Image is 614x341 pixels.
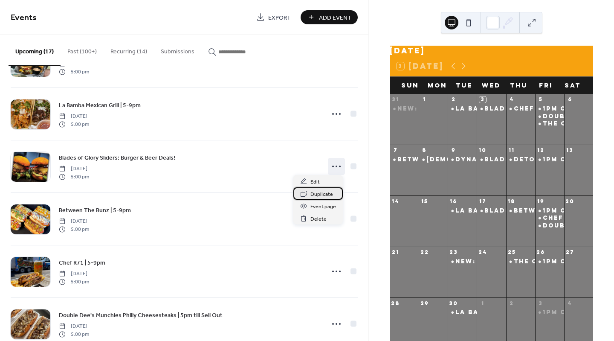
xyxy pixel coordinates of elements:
[455,309,592,316] div: La Bamba Mexican Grill | 5-9pm
[506,105,535,113] div: Chef R71 | 5-9pm
[450,300,457,306] div: 30
[477,156,506,163] div: Blades of Glory Sliders: Burger & Beer Deals!
[104,35,154,65] button: Recurring (14)
[421,249,428,256] div: 22
[397,156,512,163] div: Between The Bunz | 12-6pm
[424,77,451,94] div: Mon
[61,35,104,65] button: Past (100+)
[567,249,573,256] div: 27
[250,10,297,24] a: Export
[59,278,89,286] span: 5:00 pm
[506,156,535,163] div: Detour Diner | 5-9pm
[59,173,89,181] span: 5:00 pm
[310,190,333,199] span: Duplicate
[535,222,564,230] div: Double Dee's Munchies Philly Cheesesteaks | 5pm till Sell Out
[390,156,419,163] div: Between The Bunz | 12-6pm
[509,96,515,103] div: 4
[268,13,291,22] span: Export
[59,206,131,215] span: Between The Bunz | 5-9pm
[59,68,89,76] span: 5:00 pm
[390,105,419,113] div: NEW: Los Diablos Mexicanos | 12-6pm
[59,120,89,128] span: 5:00 pm
[59,225,89,233] span: 5:00 pm
[535,120,564,128] div: The Chew Chew Truck: Asian Stirfry, Snow Crab, Wings & More | 5-9pm
[310,202,336,211] span: Event page
[392,147,399,154] div: 7
[448,105,477,113] div: La Bamba Mexican Grill | 5-9pm
[535,215,564,222] div: Chef R71 | 5-9pm
[538,300,544,306] div: 3
[301,10,358,24] button: Add Event
[479,198,486,204] div: 17
[59,205,131,215] a: Between The Bunz | 5-9pm
[514,105,582,113] div: Chef R71 | 5-9pm
[59,323,89,330] span: [DATE]
[479,96,486,103] div: 3
[392,249,399,256] div: 21
[535,258,564,265] div: 1pm OPEN - Every Friday
[59,113,89,120] span: [DATE]
[9,35,61,66] button: Upcoming (17)
[535,113,564,120] div: Double Dee's Munchies Philly Cheesesteaks | 5pm till Sell Out
[448,156,477,163] div: Dynamite Street Eatz | 5-9pm
[479,147,486,154] div: 10
[392,198,399,204] div: 14
[59,165,89,173] span: [DATE]
[538,96,544,103] div: 5
[154,35,201,65] button: Submissions
[538,147,544,154] div: 12
[567,198,573,204] div: 20
[450,198,457,204] div: 16
[397,77,424,94] div: Sun
[59,311,223,320] span: Double Dee's Munchies Philly Cheesesteaks | 5pm till Sell Out
[478,77,505,94] div: Wed
[538,198,544,204] div: 19
[59,101,141,110] span: La Bamba Mexican Grill | 5-9pm
[535,207,564,215] div: 1pm OPEN - Every Friday
[421,147,428,154] div: 8
[559,77,586,94] div: Sat
[451,77,478,94] div: Tue
[543,215,611,222] div: Chef R71 | 5-9pm
[477,105,506,113] div: Blades of Glory Sliders: Burger & Beer Deals!
[448,258,477,265] div: NEW: Fork in the Road | Taco Tuesday | 5-9pm
[310,178,320,187] span: Edit
[59,330,89,338] span: 5:00 pm
[450,96,457,103] div: 2
[421,96,428,103] div: 1
[59,270,89,278] span: [DATE]
[419,156,448,163] div: Ladies Networking Night @ Scotty's Bierwerks!
[450,249,457,256] div: 23
[455,105,592,113] div: La Bamba Mexican Grill | 5-9pm
[567,147,573,154] div: 13
[514,156,605,163] div: Detour Diner | 5-9pm
[392,96,399,103] div: 31
[535,309,564,316] div: 1pm OPEN - Every Friday
[479,300,486,306] div: 1
[59,100,141,110] a: La Bamba Mexican Grill | 5-9pm
[505,77,532,94] div: Thu
[567,300,573,306] div: 4
[59,259,105,268] span: Chef R71 | 5-9pm
[448,309,477,316] div: La Bamba Mexican Grill | 5-9pm
[390,46,593,56] div: [DATE]
[450,147,457,154] div: 9
[421,198,428,204] div: 15
[532,77,559,94] div: Fri
[506,258,535,265] div: The Chew Chew Truck: Asian Stirfry, Snow Crab, Wings & More | 5-9pm
[11,9,37,26] span: Events
[319,13,351,22] span: Add Event
[310,215,327,224] span: Delete
[538,249,544,256] div: 26
[392,300,399,306] div: 28
[448,207,477,215] div: La Bamba Mexican Grill | 5-9pm
[477,207,506,215] div: Blades of Glory Sliders: Burger & Beer Deals!
[567,96,573,103] div: 6
[506,207,535,215] div: Between The Bunz | 5-9pm
[455,156,584,163] div: Dynamite Street Eatz | 5-9pm
[509,147,515,154] div: 11
[479,249,486,256] div: 24
[59,153,175,163] a: Blades of Glory Sliders: Burger & Beer Deals!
